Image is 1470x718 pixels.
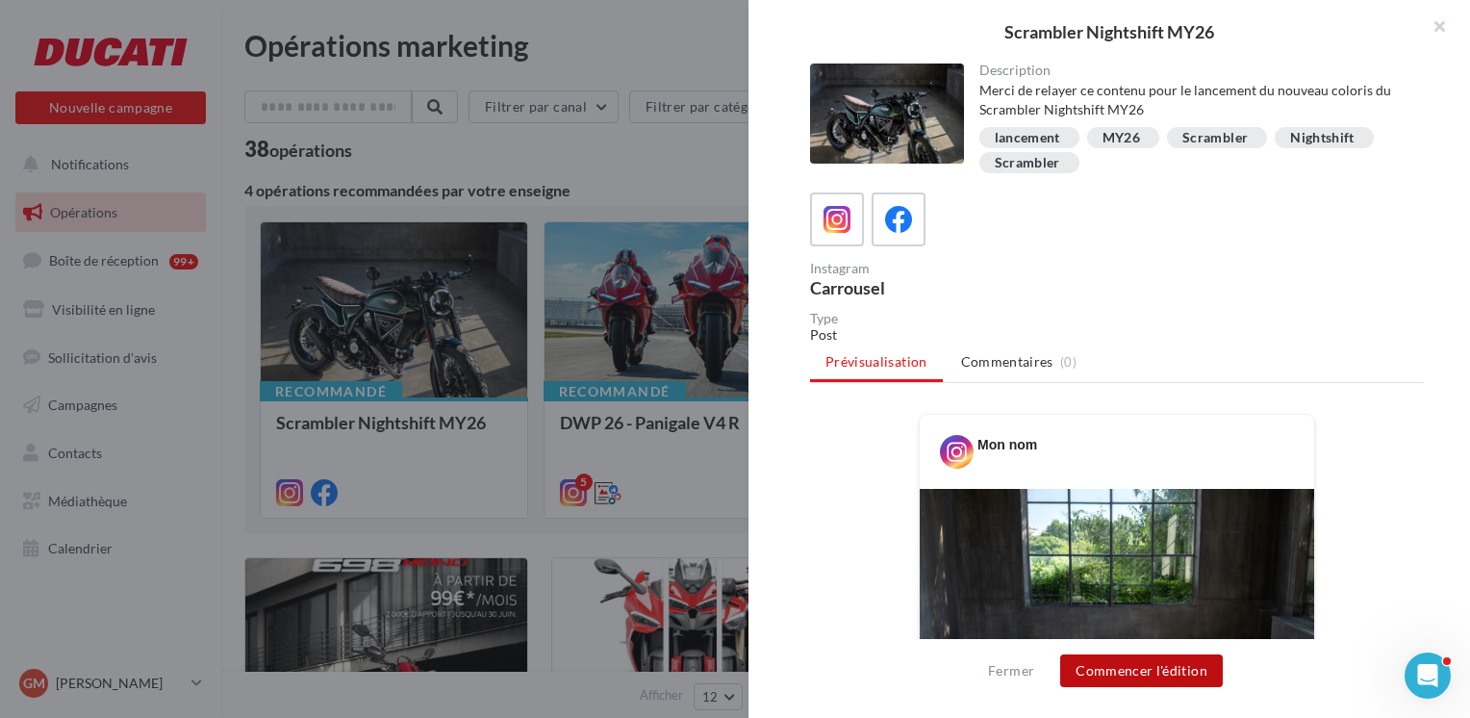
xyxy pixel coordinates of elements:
div: Merci de relayer ce contenu pour le lancement du nouveau coloris du Scrambler Nightshift MY26 [979,81,1409,119]
span: Commentaires [961,352,1053,372]
div: Instagram [810,262,1109,275]
div: Carrousel [810,279,1109,296]
button: Fermer [980,659,1042,682]
iframe: Intercom live chat [1405,653,1451,699]
div: Scrambler Nightshift MY26 [779,23,1439,40]
div: Post [810,325,1424,345]
div: Type [810,312,1424,325]
div: Scrambler [1182,131,1248,145]
button: Commencer l'édition [1060,654,1223,687]
div: Mon nom [977,435,1037,454]
div: MY26 [1102,131,1140,145]
div: Description [979,64,1409,77]
span: (0) [1060,354,1077,370]
div: Scrambler [995,156,1060,170]
div: Nightshift [1290,131,1355,145]
div: lancement [995,131,1060,145]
